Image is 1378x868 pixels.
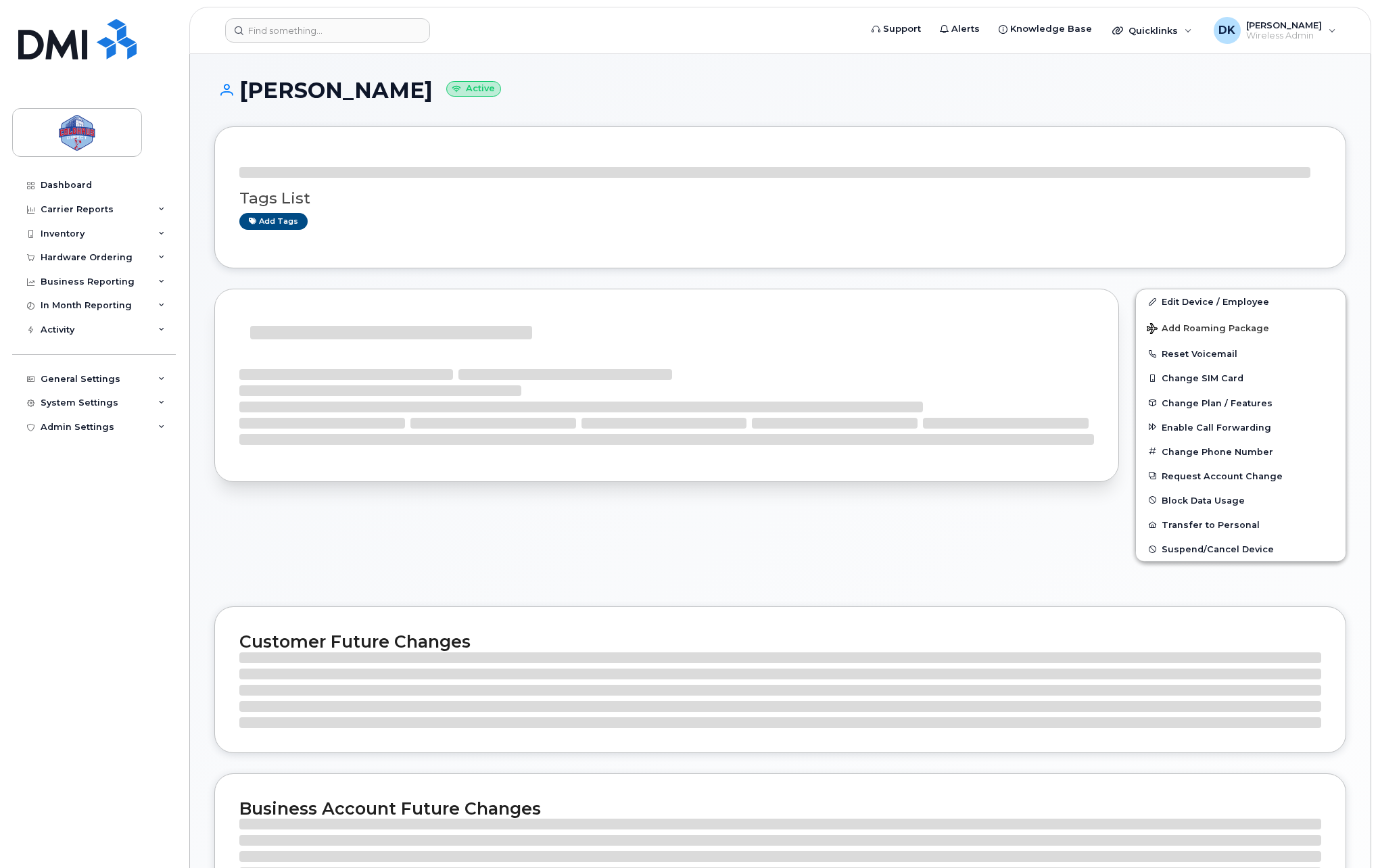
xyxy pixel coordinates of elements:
[1162,544,1274,554] span: Suspend/Cancel Device
[1136,537,1346,561] button: Suspend/Cancel Device
[1147,323,1269,336] span: Add Roaming Package
[239,190,1321,207] h3: Tags List
[214,78,1346,102] h1: [PERSON_NAME]
[239,631,1321,652] h2: Customer Future Changes
[1136,391,1346,415] button: Change Plan / Features
[1162,397,1273,408] span: Change Plan / Features
[1136,366,1346,390] button: Change SIM Card
[1136,415,1346,439] button: Enable Call Forwarding
[1136,439,1346,464] button: Change Phone Number
[239,798,1321,819] h2: Business Account Future Changes
[1136,464,1346,488] button: Request Account Change
[1136,314,1346,341] button: Add Roaming Package
[1136,488,1346,512] button: Block Data Usage
[1136,512,1346,537] button: Transfer to Personal
[446,81,501,97] small: Active
[1136,289,1346,314] a: Edit Device / Employee
[239,213,308,230] a: Add tags
[1162,422,1271,432] span: Enable Call Forwarding
[1136,341,1346,366] button: Reset Voicemail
